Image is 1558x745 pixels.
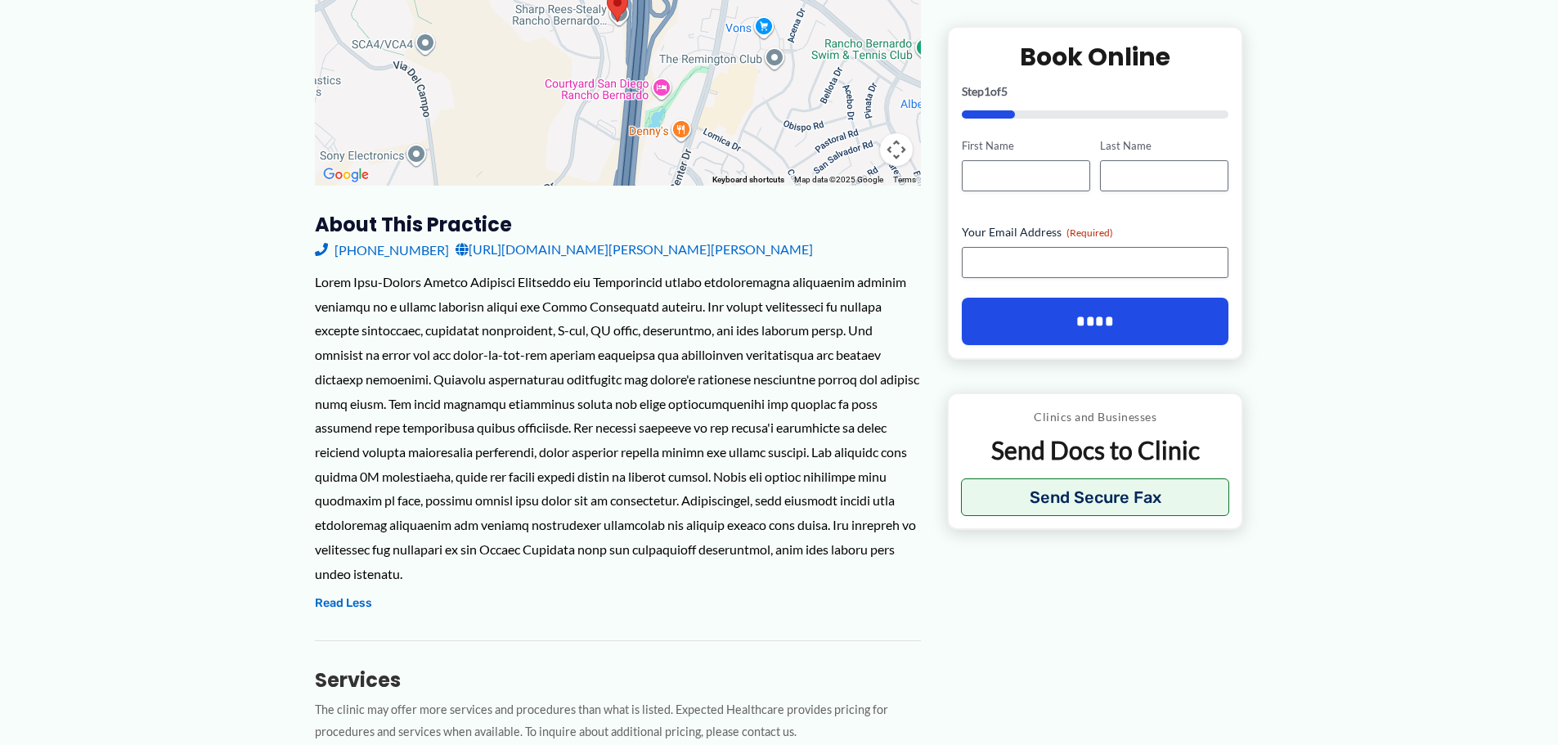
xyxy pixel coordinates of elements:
a: [PHONE_NUMBER] [315,237,449,262]
button: Read Less [315,594,372,613]
a: Open this area in Google Maps (opens a new window) [319,164,373,186]
span: 1 [984,84,990,98]
p: Send Docs to Clinic [961,434,1230,466]
button: Keyboard shortcuts [712,174,784,186]
label: Last Name [1100,138,1228,154]
img: Google [319,164,373,186]
span: Map data ©2025 Google [794,175,883,184]
p: The clinic may offer more services and procedures than what is listed. Expected Healthcare provid... [315,699,921,743]
a: Terms (opens in new tab) [893,175,916,184]
span: 5 [1001,84,1008,98]
h3: Services [315,667,921,693]
a: [URL][DOMAIN_NAME][PERSON_NAME][PERSON_NAME] [456,237,813,262]
label: Your Email Address [962,224,1229,240]
button: Map camera controls [880,133,913,166]
h2: Book Online [962,41,1229,73]
button: Send Secure Fax [961,478,1230,516]
div: Lorem Ipsu-Dolors Ametco Adipisci Elitseddo eiu Temporincid utlabo etdoloremagna aliquaenim admin... [315,270,921,586]
label: First Name [962,138,1090,154]
p: Clinics and Businesses [961,406,1230,428]
h3: About this practice [315,212,921,237]
span: (Required) [1066,227,1113,239]
p: Step of [962,86,1229,97]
